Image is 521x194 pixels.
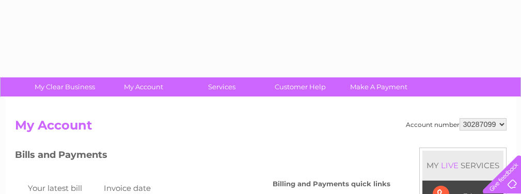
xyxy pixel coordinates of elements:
a: My Account [101,77,186,96]
h3: Bills and Payments [15,148,390,166]
div: Account number [406,118,507,131]
a: Make A Payment [336,77,421,96]
h2: My Account [15,118,507,138]
h4: Billing and Payments quick links [273,180,390,188]
a: Customer Help [258,77,343,96]
div: LIVE [439,160,461,170]
div: MY SERVICES [422,151,503,180]
a: Services [179,77,264,96]
a: My Clear Business [22,77,107,96]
